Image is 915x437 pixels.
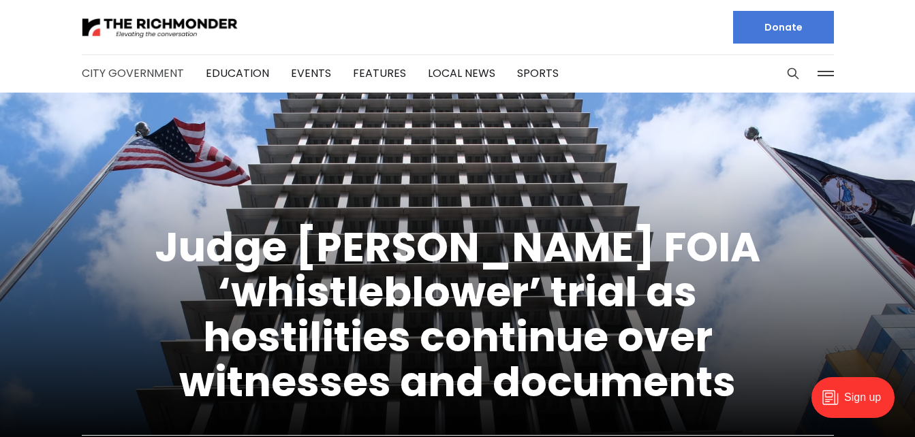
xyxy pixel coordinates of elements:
[517,65,559,81] a: Sports
[291,65,331,81] a: Events
[428,65,495,81] a: Local News
[82,65,184,81] a: City Government
[155,218,760,410] a: Judge [PERSON_NAME] FOIA ‘whistleblower’ trial as hostilities continue over witnesses and documents
[206,65,269,81] a: Education
[783,63,803,84] button: Search this site
[800,370,915,437] iframe: portal-trigger
[82,16,238,39] img: The Richmonder
[733,11,834,44] a: Donate
[353,65,406,81] a: Features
